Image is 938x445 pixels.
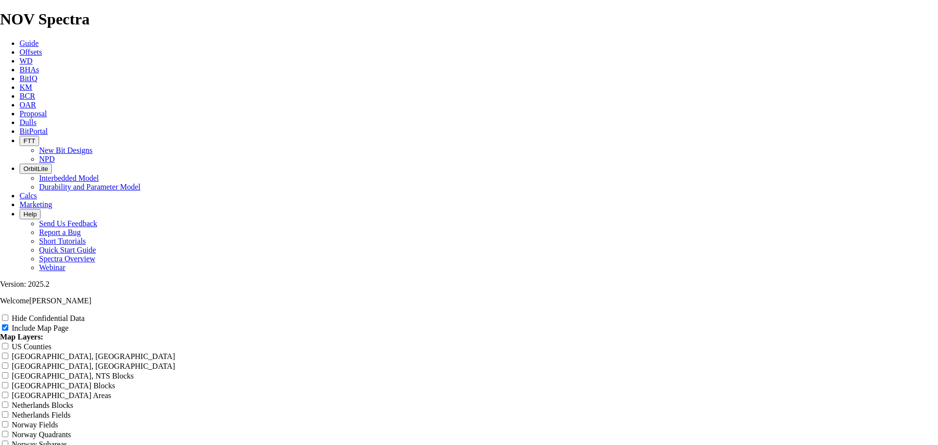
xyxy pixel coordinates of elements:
label: Include Map Page [12,324,68,332]
a: Short Tutorials [39,237,86,245]
a: NPD [39,155,55,163]
span: Help [23,211,37,218]
button: Help [20,209,41,219]
a: BCR [20,92,35,100]
label: [GEOGRAPHIC_DATA], [GEOGRAPHIC_DATA] [12,362,175,370]
a: Interbedded Model [39,174,99,182]
a: Durability and Parameter Model [39,183,141,191]
span: [PERSON_NAME] [29,297,91,305]
label: Norway Fields [12,421,58,429]
a: Webinar [39,263,65,272]
a: Dulls [20,118,37,127]
label: [GEOGRAPHIC_DATA] Areas [12,391,111,400]
a: Send Us Feedback [39,219,97,228]
a: Guide [20,39,39,47]
a: Offsets [20,48,42,56]
label: Hide Confidential Data [12,314,85,322]
a: New Bit Designs [39,146,92,154]
label: US Counties [12,342,51,351]
a: Calcs [20,191,37,200]
a: Spectra Overview [39,254,95,263]
a: Proposal [20,109,47,118]
a: BitIQ [20,74,37,83]
a: WD [20,57,33,65]
a: BitPortal [20,127,48,135]
a: Quick Start Guide [39,246,96,254]
span: OrbitLite [23,165,48,172]
a: BHAs [20,65,39,74]
label: Norway Quadrants [12,430,71,439]
label: [GEOGRAPHIC_DATA] Blocks [12,381,115,390]
label: Netherlands Blocks [12,401,73,409]
a: OAR [20,101,36,109]
button: FTT [20,136,39,146]
span: FTT [23,137,35,145]
a: Marketing [20,200,52,209]
button: OrbitLite [20,164,52,174]
label: [GEOGRAPHIC_DATA], NTS Blocks [12,372,134,380]
a: Report a Bug [39,228,81,236]
label: [GEOGRAPHIC_DATA], [GEOGRAPHIC_DATA] [12,352,175,360]
label: Netherlands Fields [12,411,70,419]
a: KM [20,83,32,91]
